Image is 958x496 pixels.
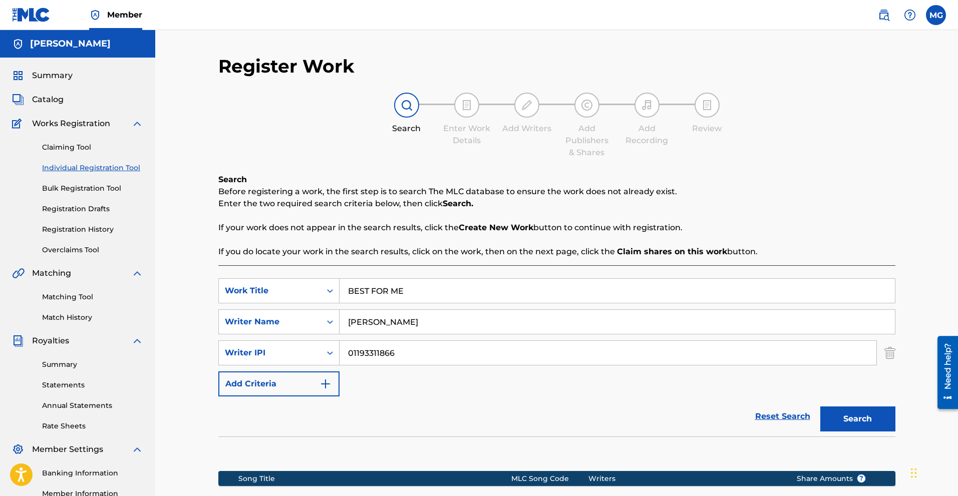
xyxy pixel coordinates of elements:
img: Matching [12,267,25,279]
img: expand [131,267,143,279]
iframe: Chat Widget [908,448,958,496]
div: Drag [911,458,917,488]
img: search [878,9,890,21]
img: expand [131,443,143,455]
p: Before registering a work, the first step is to search The MLC database to ensure the work does n... [218,186,895,198]
img: Summary [12,70,24,82]
div: Writer Name [225,316,315,328]
h5: Mohammed Gjiouir [30,38,111,50]
span: Catalog [32,94,64,106]
span: Member Settings [32,443,103,455]
a: Public Search [874,5,894,25]
b: Search [218,175,247,184]
img: step indicator icon for Search [401,99,413,111]
img: Delete Criterion [884,340,895,365]
img: Royalties [12,335,24,347]
a: Claiming Tool [42,142,143,153]
div: Work Title [225,285,315,297]
span: Works Registration [32,118,110,130]
strong: Claim shares on this work [617,247,727,256]
div: Add Recording [622,123,672,147]
p: If your work does not appear in the search results, click the button to continue with registration. [218,222,895,234]
a: SummarySummary [12,70,73,82]
img: expand [131,118,143,130]
a: Rate Sheets [42,421,143,431]
a: CatalogCatalog [12,94,64,106]
a: Statements [42,380,143,390]
iframe: Resource Center [930,332,958,412]
img: step indicator icon for Enter Work Details [461,99,473,111]
a: Registration History [42,224,143,235]
form: Search Form [218,278,895,436]
img: help [904,9,916,21]
p: If you do locate your work in the search results, click on the work, then on the next page, click... [218,246,895,258]
img: step indicator icon for Add Writers [521,99,533,111]
h2: Register Work [218,55,355,78]
img: step indicator icon for Review [701,99,713,111]
a: Overclaims Tool [42,245,143,255]
span: Royalties [32,335,69,347]
img: step indicator icon for Add Recording [641,99,653,111]
img: Member Settings [12,443,24,455]
div: Writers [588,473,781,484]
div: Writer IPI [225,347,315,359]
span: Share Amounts [797,473,866,484]
img: Accounts [12,38,24,50]
a: Bulk Registration Tool [42,183,143,194]
span: Member [107,9,142,21]
img: 9d2ae6d4665cec9f34b9.svg [320,378,332,390]
span: ? [857,474,865,482]
div: MLC Song Code [511,473,588,484]
strong: Create New Work [459,223,533,232]
div: Enter Work Details [442,123,492,147]
a: Matching Tool [42,292,143,302]
a: Registration Drafts [42,204,143,214]
a: Summary [42,359,143,370]
span: Summary [32,70,73,82]
a: Banking Information [42,468,143,478]
div: Help [900,5,920,25]
div: Song Title [238,473,511,484]
div: Review [682,123,732,135]
img: MLC Logo [12,8,51,22]
strong: Search. [443,199,473,208]
a: Match History [42,312,143,323]
div: Add Writers [502,123,552,135]
div: Add Publishers & Shares [562,123,612,159]
div: Search [382,123,432,135]
img: Catalog [12,94,24,106]
span: Matching [32,267,71,279]
div: User Menu [926,5,946,25]
img: step indicator icon for Add Publishers & Shares [581,99,593,111]
p: Enter the two required search criteria below, then click [218,198,895,210]
img: Top Rightsholder [89,9,101,21]
img: Works Registration [12,118,25,130]
a: Annual Statements [42,400,143,411]
img: expand [131,335,143,347]
a: Individual Registration Tool [42,163,143,173]
button: Search [820,406,895,431]
button: Add Criteria [218,371,340,396]
a: Reset Search [750,405,815,427]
